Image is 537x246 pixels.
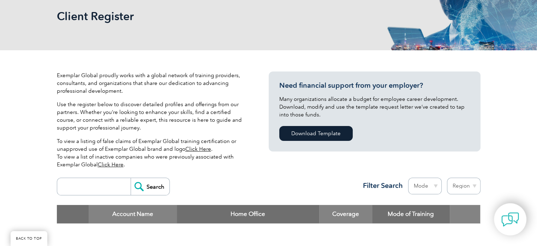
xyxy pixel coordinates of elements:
p: To view a listing of false claims of Exemplar Global training certification or unapproved use of ... [57,137,247,168]
h2: Client Register [57,11,353,22]
a: BACK TO TOP [11,231,47,246]
img: contact-chat.png [501,211,519,228]
p: Use the register below to discover detailed profiles and offerings from our partners. Whether you... [57,101,247,132]
input: Search [131,178,169,195]
th: Account Name: activate to sort column descending [89,205,177,223]
a: Download Template [279,126,353,141]
th: Home Office: activate to sort column ascending [177,205,319,223]
p: Many organizations allocate a budget for employee career development. Download, modify and use th... [279,95,470,119]
th: Coverage: activate to sort column ascending [319,205,372,223]
h3: Filter Search [359,181,403,190]
a: Click Here [185,146,211,152]
h3: Need financial support from your employer? [279,81,470,90]
th: : activate to sort column ascending [450,205,480,223]
p: Exemplar Global proudly works with a global network of training providers, consultants, and organ... [57,71,247,95]
th: Mode of Training: activate to sort column ascending [372,205,450,223]
a: Click Here [98,161,124,168]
